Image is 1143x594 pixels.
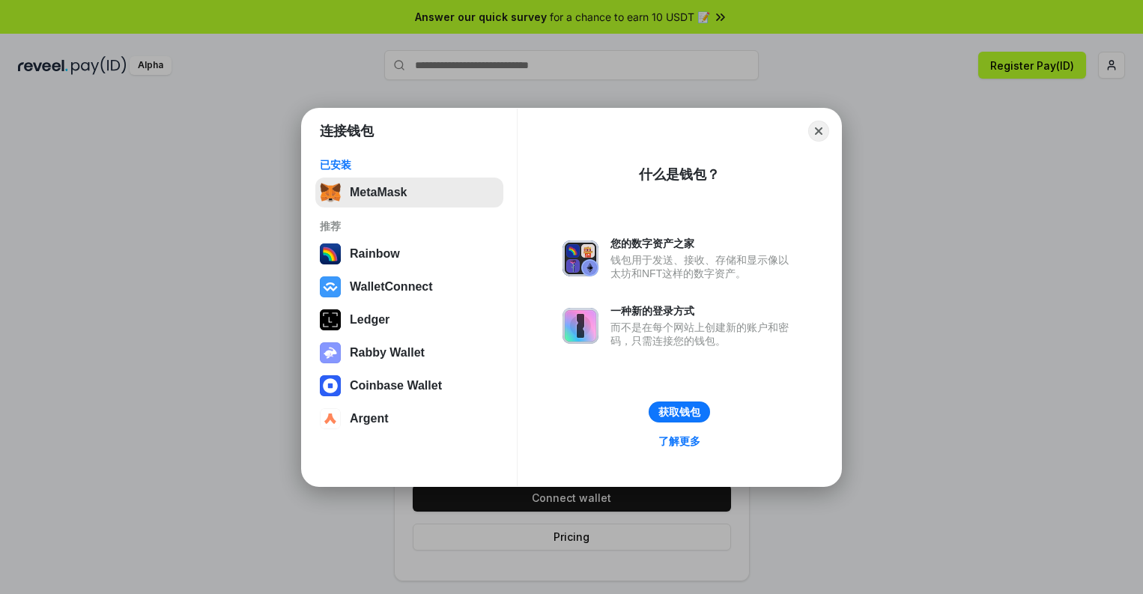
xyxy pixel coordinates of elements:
div: 您的数字资产之家 [610,237,796,250]
div: Ledger [350,313,389,327]
img: svg+xml,%3Csvg%20xmlns%3D%22http%3A%2F%2Fwww.w3.org%2F2000%2Fsvg%22%20width%3D%2228%22%20height%3... [320,309,341,330]
button: Rabby Wallet [315,338,503,368]
button: Argent [315,404,503,434]
div: Argent [350,412,389,425]
img: svg+xml,%3Csvg%20width%3D%2228%22%20height%3D%2228%22%20viewBox%3D%220%200%2028%2028%22%20fill%3D... [320,276,341,297]
div: 一种新的登录方式 [610,304,796,318]
img: svg+xml,%3Csvg%20width%3D%2228%22%20height%3D%2228%22%20viewBox%3D%220%200%2028%2028%22%20fill%3D... [320,408,341,429]
div: 推荐 [320,219,499,233]
button: Coinbase Wallet [315,371,503,401]
button: MetaMask [315,178,503,207]
button: Close [808,121,829,142]
div: Coinbase Wallet [350,379,442,393]
img: svg+xml,%3Csvg%20xmlns%3D%22http%3A%2F%2Fwww.w3.org%2F2000%2Fsvg%22%20fill%3D%22none%22%20viewBox... [563,240,598,276]
img: svg+xml,%3Csvg%20width%3D%22120%22%20height%3D%22120%22%20viewBox%3D%220%200%20120%20120%22%20fil... [320,243,341,264]
div: WalletConnect [350,280,433,294]
img: svg+xml,%3Csvg%20fill%3D%22none%22%20height%3D%2233%22%20viewBox%3D%220%200%2035%2033%22%20width%... [320,182,341,203]
button: Rainbow [315,239,503,269]
div: 什么是钱包？ [639,166,720,184]
button: 获取钱包 [649,401,710,422]
div: MetaMask [350,186,407,199]
img: svg+xml,%3Csvg%20width%3D%2228%22%20height%3D%2228%22%20viewBox%3D%220%200%2028%2028%22%20fill%3D... [320,375,341,396]
img: svg+xml,%3Csvg%20xmlns%3D%22http%3A%2F%2Fwww.w3.org%2F2000%2Fsvg%22%20fill%3D%22none%22%20viewBox... [320,342,341,363]
button: WalletConnect [315,272,503,302]
div: Rainbow [350,247,400,261]
div: 已安装 [320,158,499,172]
div: 了解更多 [658,434,700,448]
div: 钱包用于发送、接收、存储和显示像以太坊和NFT这样的数字资产。 [610,253,796,280]
img: svg+xml,%3Csvg%20xmlns%3D%22http%3A%2F%2Fwww.w3.org%2F2000%2Fsvg%22%20fill%3D%22none%22%20viewBox... [563,308,598,344]
button: Ledger [315,305,503,335]
div: 而不是在每个网站上创建新的账户和密码，只需连接您的钱包。 [610,321,796,348]
div: 获取钱包 [658,405,700,419]
div: Rabby Wallet [350,346,425,360]
a: 了解更多 [649,431,709,451]
h1: 连接钱包 [320,122,374,140]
